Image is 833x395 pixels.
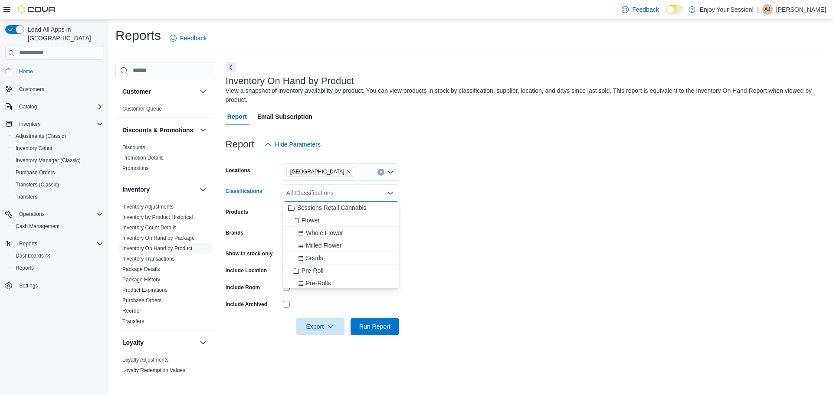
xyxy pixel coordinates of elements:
span: Inventory [19,121,40,127]
button: Clear input [377,169,384,176]
a: Dashboards [9,250,107,262]
span: Milled Flower [306,241,341,250]
button: Transfers [9,191,107,203]
h3: Report [226,139,254,150]
span: Flower [302,216,320,225]
a: Transfers [122,318,144,324]
button: Inventory [122,185,196,194]
div: Customer [115,104,215,118]
a: Discounts [122,144,145,150]
button: Adjustments (Classic) [9,130,107,142]
button: Whole Flower [283,227,399,239]
button: Purchase Orders [9,166,107,179]
a: Home [16,66,36,77]
a: Dashboards [12,251,54,261]
nav: Complex example [5,62,103,315]
span: Package History [122,276,160,283]
a: Feedback [618,1,662,18]
span: Package Details [122,266,160,273]
span: Run Report [359,322,390,331]
button: Customer [122,87,196,96]
a: Reports [12,263,37,273]
a: Inventory by Product Historical [122,214,193,220]
span: Inventory Manager (Classic) [16,157,81,164]
a: Inventory Count Details [122,225,177,231]
a: Package Details [122,266,160,272]
span: Home [16,66,103,77]
span: Inventory [16,119,103,129]
button: Catalog [2,101,107,113]
span: Adjustments (Classic) [12,131,103,141]
button: Inventory Count [9,142,107,154]
div: Loyalty [115,355,215,379]
h3: Inventory [122,185,150,194]
button: Transfers (Classic) [9,179,107,191]
span: Catalog [16,101,103,112]
button: Loyalty [122,338,196,347]
p: | [757,4,759,15]
label: Brands [226,229,243,236]
span: Transfers (Classic) [16,181,59,188]
span: Home [19,68,33,75]
button: Discounts & Promotions [198,125,208,135]
h3: Loyalty [122,338,144,347]
button: Customer [198,86,208,97]
button: Home [2,65,107,78]
span: Inventory On Hand by Product [122,245,192,252]
button: Close list of options [387,189,394,196]
span: Operations [16,209,103,219]
span: Inventory Count [16,145,52,152]
a: Settings [16,281,41,291]
span: Purchase Orders [16,169,55,176]
a: Loyalty Adjustments [122,357,169,363]
a: Product Expirations [122,287,167,293]
span: Adjustments (Classic) [16,133,66,140]
a: Inventory Manager (Classic) [12,155,84,166]
span: Reports [16,264,34,271]
label: Include Room [226,284,260,291]
a: Promotion Details [122,155,164,161]
span: Transfers [12,192,103,202]
button: Inventory Manager (Classic) [9,154,107,166]
label: Show in stock only [226,250,273,257]
button: Export [296,318,344,335]
span: Reports [12,263,103,273]
span: Inventory by Product Historical [122,214,193,221]
span: Inventory Count Details [122,224,177,231]
button: Inventory [198,184,208,195]
a: Inventory Adjustments [122,204,174,210]
span: Promotions [122,165,149,172]
h3: Customer [122,87,151,96]
button: Operations [16,209,48,219]
button: Sessions Retail Cannabis [283,202,399,214]
label: Locations [226,167,250,174]
h1: Reports [115,27,161,44]
a: Promotions [122,165,149,171]
h3: Inventory On Hand by Product [226,76,354,86]
label: Include Location [226,267,267,274]
a: Inventory On Hand by Package [122,235,195,241]
div: Aleshia Jennings [762,4,773,15]
a: Inventory Transactions [122,256,175,262]
h3: Discounts & Promotions [122,126,193,134]
div: Inventory [115,202,215,330]
p: Enjoy Your Session! [700,4,754,15]
a: Customers [16,84,48,95]
button: Cash Management [9,220,107,232]
span: Reorder [122,307,141,314]
span: Export [301,318,339,335]
span: Feedback [632,5,659,14]
button: Customers [2,83,107,95]
button: Reports [9,262,107,274]
button: Next [226,62,236,72]
span: Inventory Adjustments [122,203,174,210]
span: Loyalty Adjustments [122,356,169,363]
span: Load All Apps in [GEOGRAPHIC_DATA] [24,25,103,42]
label: Classifications [226,188,262,195]
a: Feedback [166,29,210,47]
span: Reports [16,238,103,249]
button: Reports [16,238,41,249]
a: Purchase Orders [122,297,162,304]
